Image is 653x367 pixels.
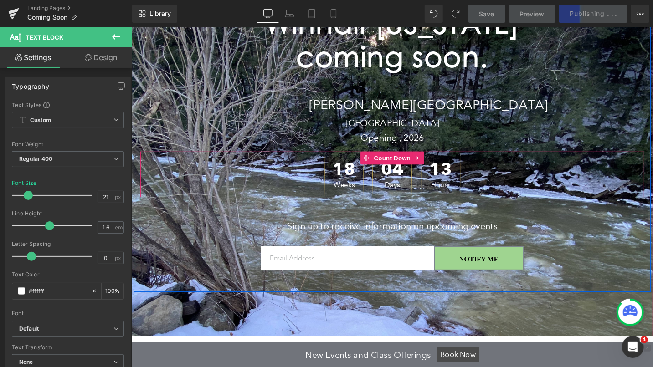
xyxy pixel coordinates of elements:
[132,5,177,23] a: New Library
[19,155,53,162] b: Regular 400
[12,77,49,90] div: Typography
[27,14,67,21] span: Coming Soon
[213,163,237,171] span: Weeks
[425,5,443,23] button: Undo
[188,71,542,94] p: [PERSON_NAME][GEOGRAPHIC_DATA]
[12,344,124,351] div: Text Transform
[26,34,63,41] span: Text Block
[279,5,301,23] a: Laptop
[12,180,37,186] div: Font Size
[520,9,545,19] span: Preview
[326,341,364,351] span: Book Now
[12,241,124,247] div: Letter Spacing
[19,325,39,333] i: Default
[30,117,51,124] b: Custom
[102,283,123,299] div: %
[9,94,542,109] div: [GEOGRAPHIC_DATA]
[9,109,542,125] p: Opening , 2026
[149,10,171,18] span: Library
[181,338,320,355] div: New Events and Class Offerings
[115,255,123,261] span: px
[320,232,415,257] button: NOTIFY ME
[174,14,377,49] b: coming soon.
[115,224,123,230] span: em
[447,5,465,23] button: Redo
[264,141,288,163] span: 04
[315,141,339,163] span: 13
[213,141,237,163] span: 18
[12,210,124,217] div: Line Height
[479,9,494,19] span: Save
[298,132,309,145] a: Expand / Collapse
[27,5,132,12] a: Landing Pages
[12,310,124,316] div: Font
[257,5,279,23] a: Desktop
[315,163,339,171] span: Hours
[68,47,134,68] a: Design
[641,336,648,343] span: 4
[115,194,123,200] span: px
[29,286,87,296] input: Color
[12,271,124,278] div: Text Color
[137,232,322,257] input: Email Address
[323,338,368,355] button: Book Now
[254,132,297,145] span: Count Down
[137,203,415,218] p: Sign up to receive information on upcoming events
[631,5,649,23] button: More
[509,5,555,23] a: Preview
[12,101,124,108] div: Text Styles
[19,358,33,365] b: None
[301,5,323,23] a: Tablet
[323,5,344,23] a: Mobile
[12,141,124,148] div: Font Weight
[542,336,549,343] button: Close promo bar
[622,336,644,358] iframe: Intercom live chat
[264,163,288,171] span: Days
